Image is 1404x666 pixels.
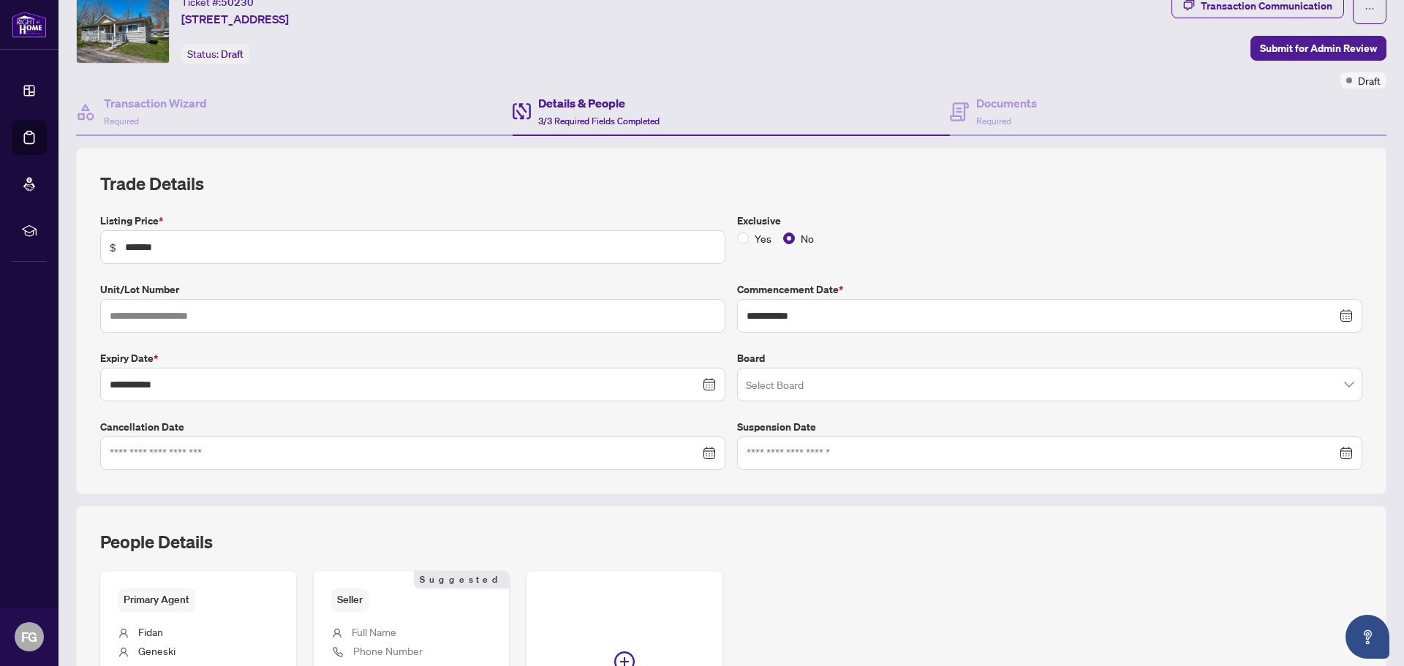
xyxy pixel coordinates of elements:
[1345,615,1389,659] button: Open asap
[352,625,396,638] span: Full Name
[181,44,249,64] div: Status:
[737,281,1362,298] label: Commencement Date
[737,213,1362,229] label: Exclusive
[21,627,37,647] span: FG
[1260,37,1377,60] span: Submit for Admin Review
[1358,72,1381,88] span: Draft
[100,530,213,553] h2: People Details
[737,350,1362,366] label: Board
[749,230,777,246] span: Yes
[104,94,207,112] h4: Transaction Wizard
[221,48,244,61] span: Draft
[414,571,509,589] span: Suggested
[100,350,725,366] label: Expiry Date
[12,11,47,38] img: logo
[100,213,725,229] label: Listing Price
[110,239,116,255] span: $
[100,419,725,435] label: Cancellation Date
[737,419,1362,435] label: Suspension Date
[976,116,1011,126] span: Required
[353,644,423,657] span: Phone Number
[1365,4,1375,14] span: ellipsis
[1250,36,1386,61] button: Submit for Admin Review
[104,116,139,126] span: Required
[795,230,820,246] span: No
[118,589,195,611] span: Primary Agent
[331,589,369,611] span: Seller
[538,116,660,126] span: 3/3 Required Fields Completed
[138,625,163,638] span: Fidan
[138,644,175,657] span: Geneski
[976,94,1037,112] h4: Documents
[538,94,660,112] h4: Details & People
[100,172,1362,195] h2: Trade Details
[100,281,725,298] label: Unit/Lot Number
[181,10,289,28] span: [STREET_ADDRESS]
